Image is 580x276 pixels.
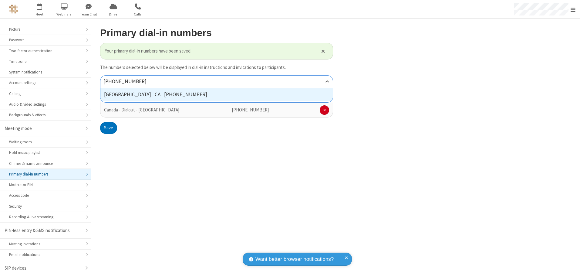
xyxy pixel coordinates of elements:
div: Chimes & name announce [9,161,82,166]
td: Canada - Dialout - [GEOGRAPHIC_DATA] [100,103,193,117]
button: Close alert [318,46,328,56]
div: Access code [9,193,82,198]
span: Webinars [53,12,76,17]
span: [PHONE_NUMBER] [232,107,269,113]
span: [GEOGRAPHIC_DATA] - CA - [PHONE_NUMBER] [104,91,207,98]
p: The numbers selected below will be displayed in dial-in instructions and invitations to participa... [100,64,333,71]
div: Recording & live streaming [9,214,82,220]
span: Drive [102,12,125,17]
span: Team Chat [77,12,100,17]
div: Backgrounds & effects [9,112,82,118]
div: Picture [9,26,82,32]
h2: Primary dial-in numbers [100,28,333,38]
div: Two-factor authentication [9,48,82,54]
div: Audio & video settings [9,101,82,107]
span: Want better browser notifications? [255,255,334,263]
div: Time zone [9,59,82,64]
div: Meeting Invitations [9,241,82,247]
div: Waiting room [9,139,82,145]
div: Calling [9,91,82,97]
div: Email notifications [9,252,82,257]
span: Calls [126,12,149,17]
div: System notifications [9,69,82,75]
span: Meet [28,12,51,17]
div: Account settings [9,80,82,86]
div: Hold music playlist [9,150,82,155]
button: Save [100,122,117,134]
div: SIP devices [5,265,82,272]
span: Your primary dial-in numbers have been saved. [105,48,314,55]
div: Meeting mode [5,125,82,132]
div: Primary dial-in numbers [9,171,82,177]
div: PIN-less entry & SMS notifications [5,227,82,234]
div: Password [9,37,82,43]
div: Moderator PIN [9,182,82,188]
div: Security [9,203,82,209]
img: QA Selenium DO NOT DELETE OR CHANGE [9,5,18,14]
